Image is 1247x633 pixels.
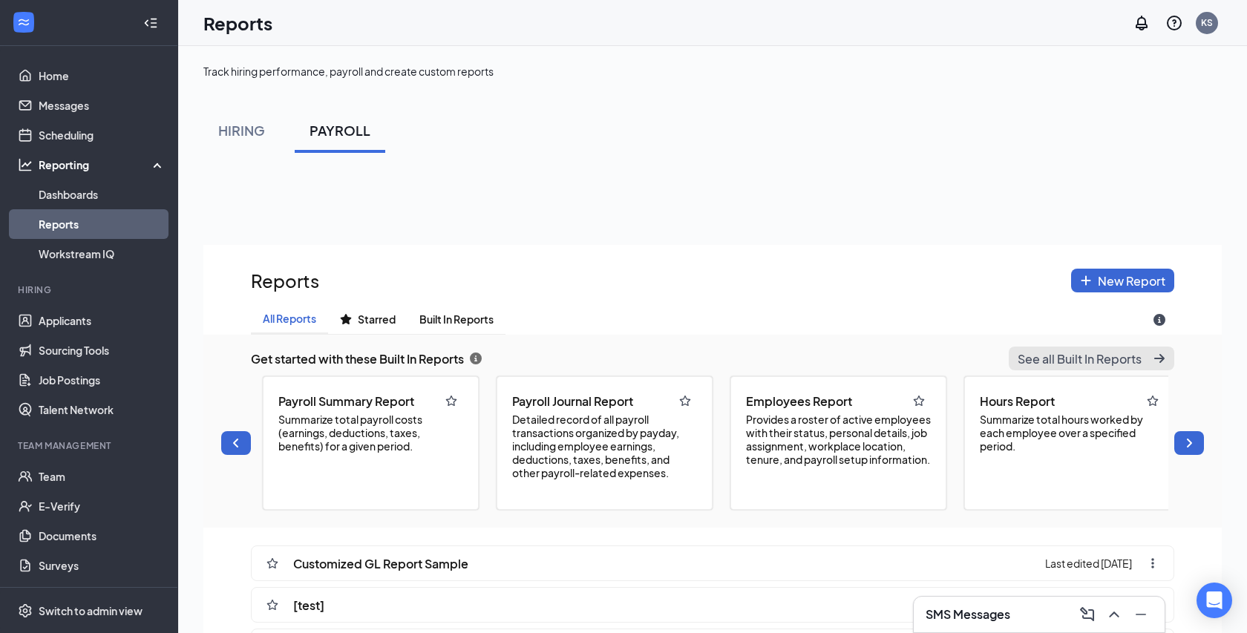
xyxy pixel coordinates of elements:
[39,491,166,521] a: E-Verify
[39,603,143,618] div: Switch to admin view
[1132,606,1150,623] svg: Minimize
[251,351,464,367] span: Get started with these Built In Reports
[39,551,166,580] a: Surveys
[1138,593,1168,617] button: ellipsis-vertical icon
[1105,606,1123,623] svg: ChevronUp
[203,171,1222,245] iframe: explo-dashboard
[258,551,287,575] button: regular-star icon
[1145,308,1174,332] button: circle-info icon
[39,61,166,91] a: Home
[980,393,1055,409] span: Hours Report
[980,413,1165,453] span: Summarize total hours worked by each employee over a specified period.
[221,431,251,455] button: angle-left icon
[358,313,396,326] span: Starred
[1076,603,1099,626] button: ComposeMessage
[1138,389,1168,413] button: regular-star icon
[203,64,494,79] div: Track hiring performance, payroll and create custom reports
[39,462,166,491] a: Team
[278,393,414,409] span: Payroll Summary Report
[1071,269,1174,292] button: plus icon
[1165,14,1183,32] svg: QuestionInfo
[1102,603,1126,626] button: ChevronUp
[408,304,505,334] button: Built In Reports
[251,304,328,334] button: All Reports
[310,121,370,140] div: PAYROLL
[419,313,494,326] span: Built In Reports
[1174,431,1204,455] button: angle-right icon
[39,180,166,209] a: Dashboards
[278,413,463,453] span: Summarize total payroll costs (earnings, deductions, taxes, benefits) for a given period.
[1018,351,1142,367] span: See all Built In Reports
[39,521,166,551] a: Documents
[1009,347,1174,370] button: undefined icon
[39,306,166,335] a: Applicants
[1098,273,1165,289] span: New Report
[39,365,166,395] a: Job Postings
[1129,603,1153,626] button: Minimize
[39,91,166,120] a: Messages
[258,593,287,617] button: regular-star icon
[1133,14,1151,32] svg: Notifications
[926,606,1010,623] h3: SMS Messages
[39,395,166,424] a: Talent Network
[904,389,934,413] button: regular-star icon
[1201,16,1213,29] div: KS
[328,304,408,334] button: Starred
[1079,606,1096,623] svg: ComposeMessage
[251,269,319,292] span: Reports
[39,209,166,239] a: Reports
[18,283,163,296] div: Hiring
[18,157,33,172] svg: Analysis
[293,556,468,571] span: Customized GL Report Sample
[39,335,166,365] a: Sourcing Tools
[143,16,158,30] svg: Collapse
[512,413,697,479] span: Detailed record of all payroll transactions organized by payday, including employee earnings, ded...
[436,389,466,413] button: regular-star icon
[1197,583,1232,618] div: Open Intercom Messenger
[18,603,33,618] svg: Settings
[39,157,166,172] div: Reporting
[16,15,31,30] svg: WorkstreamLogo
[203,10,272,36] h1: Reports
[1045,557,1132,570] span: Last edited [DATE]
[18,439,163,452] div: Team Management
[218,121,265,140] div: HIRING
[39,120,166,150] a: Scheduling
[670,389,700,413] button: regular-star icon
[746,413,931,466] span: Provides a roster of active employees with their status, personal details, job assignment, workpl...
[263,312,316,325] span: All Reports
[293,597,324,613] span: [test]
[746,393,852,409] span: Employees Report
[1138,551,1168,575] button: ellipsis-vertical icon
[39,239,166,269] a: Workstream IQ
[512,393,633,409] span: Payroll Journal Report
